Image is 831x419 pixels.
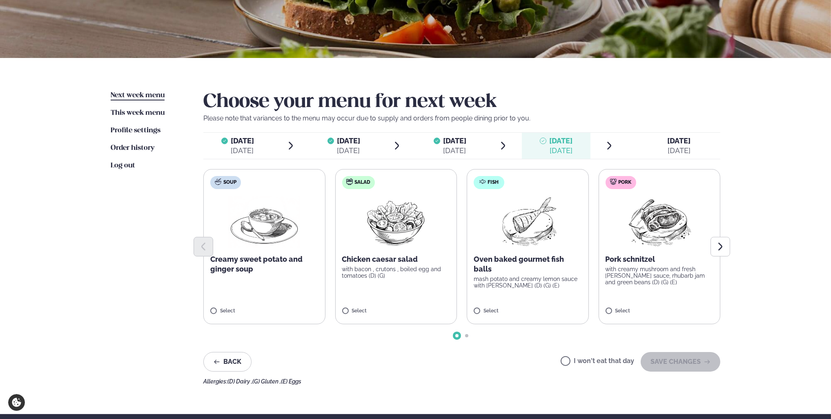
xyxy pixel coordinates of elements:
[111,91,165,100] a: Next week menu
[443,136,467,145] span: [DATE]
[479,178,486,185] img: fish.svg
[215,178,221,185] img: soup.svg
[8,394,25,411] a: Cookie settings
[474,254,582,274] p: Oven baked gourmet fish balls
[281,378,301,385] span: (E) Eggs
[668,146,691,156] div: [DATE]
[227,378,252,385] span: (D) Dairy ,
[443,146,467,156] div: [DATE]
[606,266,714,285] p: with creamy mushroom and fresh [PERSON_NAME] sauce, rhubarb jam and green beans (D) (G) (E)
[111,126,160,136] a: Profile settings
[337,146,361,156] div: [DATE]
[203,91,720,114] h2: Choose your menu for next week
[194,237,213,256] button: Previous slide
[623,196,695,248] img: Pork-Meat.png
[210,254,319,274] p: Creamy sweet potato and ginger soup
[550,136,573,145] span: [DATE]
[111,143,154,153] a: Order history
[619,179,632,186] span: Pork
[550,146,573,156] div: [DATE]
[111,145,154,152] span: Order history
[474,276,582,289] p: mash potato and creamy lemon sauce with [PERSON_NAME] (D) (G) (E)
[488,179,499,186] span: Fish
[346,178,353,185] img: salad.svg
[606,254,714,264] p: Pork schnitzel
[337,136,361,145] span: [DATE]
[355,179,371,186] span: Salad
[203,352,252,372] button: Back
[641,352,720,372] button: SAVE CHANGES
[111,92,165,99] span: Next week menu
[360,196,432,248] img: Salad.png
[342,266,450,279] p: with bacon , crutons , boiled egg and tomatoes (D) (G)
[492,196,564,248] img: Fish.png
[228,196,300,248] img: Soup.png
[223,179,236,186] span: Soup
[455,334,459,337] span: Go to slide 1
[203,114,720,123] p: Please note that variances to the menu may occur due to supply and orders from people dining prio...
[711,237,730,256] button: Next slide
[111,162,135,169] span: Log out
[668,136,691,145] span: [DATE]
[231,146,254,156] div: [DATE]
[231,136,254,145] span: [DATE]
[111,127,160,134] span: Profile settings
[252,378,281,385] span: (G) Gluten ,
[465,334,468,337] span: Go to slide 2
[111,109,165,116] span: This week menu
[610,178,617,185] img: pork.svg
[111,161,135,171] a: Log out
[111,108,165,118] a: This week menu
[203,378,720,385] div: Allergies:
[342,254,450,264] p: Chicken caesar salad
